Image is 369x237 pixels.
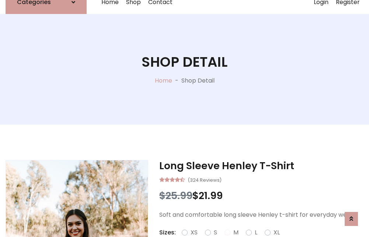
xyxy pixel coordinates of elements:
label: XS [191,228,198,237]
p: - [172,76,181,85]
p: Sizes: [159,228,176,237]
label: M [233,228,239,237]
h3: $ [159,190,363,202]
a: Home [155,76,172,85]
small: (324 Reviews) [188,175,222,184]
label: XL [274,228,280,237]
h1: Shop Detail [142,54,227,70]
p: Soft and comfortable long sleeve Henley t-shirt for everyday wear. [159,210,363,219]
p: Shop Detail [181,76,215,85]
span: $25.99 [159,189,192,202]
h3: Long Sleeve Henley T-Shirt [159,160,363,172]
span: 21.99 [199,189,223,202]
label: L [255,228,257,237]
label: S [214,228,217,237]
